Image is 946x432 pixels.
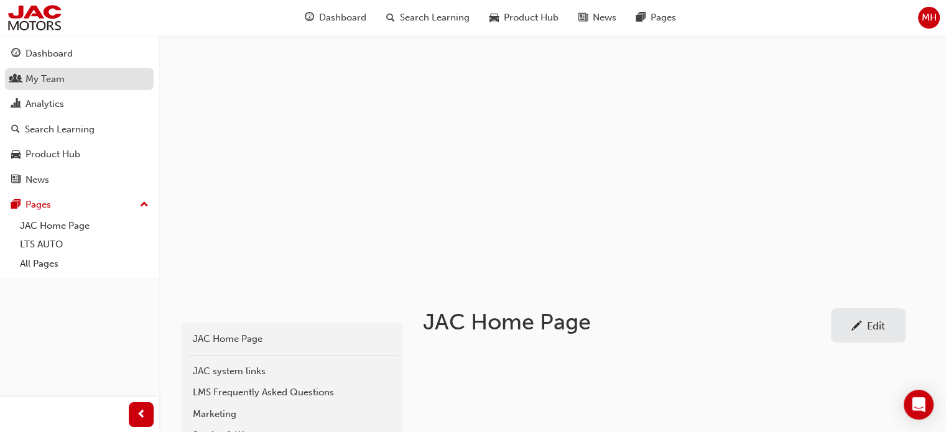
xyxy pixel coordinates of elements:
span: search-icon [11,124,20,136]
a: Edit [831,308,906,342]
span: guage-icon [11,48,21,60]
a: JAC Home Page [15,216,154,236]
span: people-icon [11,74,21,85]
div: Open Intercom Messenger [904,390,934,420]
a: Marketing [187,403,398,425]
div: Analytics [26,97,64,111]
a: JAC Home Page [187,328,398,350]
span: Product Hub [504,11,559,25]
span: Dashboard [319,11,366,25]
span: up-icon [140,197,149,213]
button: MH [918,7,940,29]
a: JAC system links [187,361,398,382]
span: search-icon [386,10,395,25]
div: Marketing [193,407,392,421]
a: All Pages [15,254,154,273]
a: LTS AUTO [15,235,154,254]
button: DashboardMy TeamAnalyticsSearch LearningProduct HubNews [5,40,154,193]
a: Dashboard [5,42,154,65]
span: car-icon [11,149,21,160]
a: car-iconProduct Hub [480,5,568,30]
span: Search Learning [400,11,470,25]
span: pages-icon [636,10,646,25]
a: pages-iconPages [626,5,686,30]
a: Analytics [5,93,154,116]
a: guage-iconDashboard [295,5,376,30]
img: jac-portal [6,4,63,32]
span: news-icon [578,10,588,25]
a: My Team [5,68,154,91]
div: My Team [26,72,65,86]
button: Pages [5,193,154,216]
a: News [5,168,154,191]
span: News [593,11,616,25]
span: pages-icon [11,200,21,211]
h1: JAC Home Page [423,308,831,336]
span: chart-icon [11,99,21,110]
a: search-iconSearch Learning [376,5,480,30]
a: LMS Frequently Asked Questions [187,382,398,403]
span: guage-icon [305,10,314,25]
div: JAC Home Page [193,332,392,346]
span: news-icon [11,175,21,186]
div: LMS Frequently Asked Questions [193,385,392,400]
span: prev-icon [137,407,146,423]
a: Product Hub [5,143,154,166]
div: Edit [867,319,885,332]
span: Pages [651,11,676,25]
div: Product Hub [26,147,80,162]
div: News [26,173,49,187]
span: MH [922,11,937,25]
div: Search Learning [25,122,95,137]
a: Search Learning [5,118,154,141]
span: car-icon [489,10,499,25]
div: Dashboard [26,47,73,61]
span: pencil-icon [851,321,862,333]
div: JAC system links [193,364,392,379]
a: news-iconNews [568,5,626,30]
div: Pages [26,198,51,212]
